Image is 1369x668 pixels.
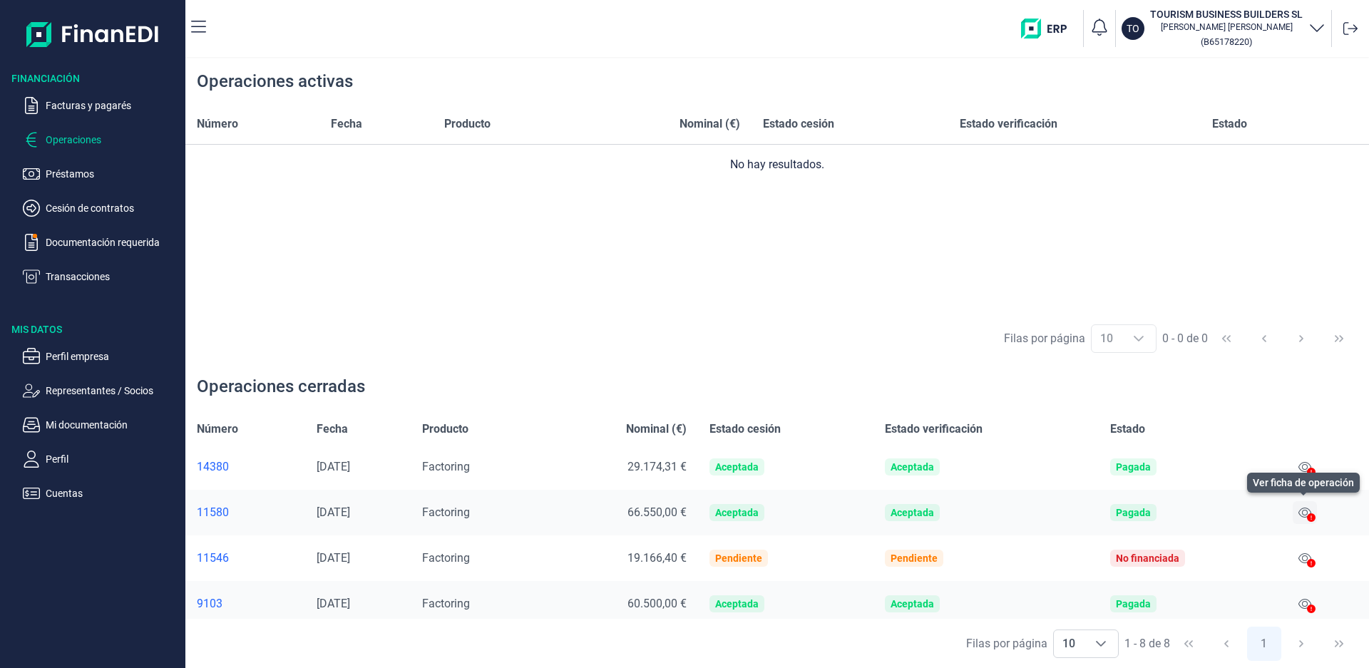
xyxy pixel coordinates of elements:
[197,551,294,565] a: 11546
[317,460,399,474] div: [DATE]
[197,115,238,133] span: Número
[1247,627,1281,661] button: Page 1
[23,268,180,285] button: Transacciones
[23,451,180,468] button: Perfil
[1322,627,1356,661] button: Last Page
[23,382,180,399] button: Representantes / Socios
[1021,19,1077,38] img: erp
[1209,627,1244,661] button: Previous Page
[197,70,353,93] div: Operaciones activas
[891,553,938,564] div: Pendiente
[422,597,470,610] span: Factoring
[46,234,180,251] p: Documentación requerida
[1284,627,1318,661] button: Next Page
[1171,627,1206,661] button: First Page
[1122,7,1326,50] button: TOTOURISM BUSINESS BUILDERS SL[PERSON_NAME] [PERSON_NAME](B65178220)
[197,505,294,520] a: 11580
[197,375,365,398] div: Operaciones cerradas
[715,507,759,518] div: Aceptada
[1116,461,1151,473] div: Pagada
[1084,630,1118,657] div: Choose
[46,165,180,183] p: Préstamos
[763,115,834,133] span: Estado cesión
[422,505,470,519] span: Factoring
[966,635,1047,652] div: Filas por página
[1150,21,1303,33] p: [PERSON_NAME] [PERSON_NAME]
[197,460,294,474] a: 14380
[1110,421,1145,438] span: Estado
[1004,330,1085,347] div: Filas por página
[197,421,238,438] span: Número
[317,421,348,438] span: Fecha
[627,551,687,565] span: 19.166,40 €
[1162,333,1208,344] span: 0 - 0 de 0
[885,421,983,438] span: Estado verificación
[1212,115,1247,133] span: Estado
[46,268,180,285] p: Transacciones
[1209,322,1244,356] button: First Page
[715,553,762,564] div: Pendiente
[1150,7,1303,21] h3: TOURISM BUSINESS BUILDERS SL
[891,507,934,518] div: Aceptada
[46,131,180,148] p: Operaciones
[23,348,180,365] button: Perfil empresa
[23,485,180,502] button: Cuentas
[891,461,934,473] div: Aceptada
[46,200,180,217] p: Cesión de contratos
[627,597,687,610] span: 60.500,00 €
[197,156,1358,173] div: No hay resultados.
[46,485,180,502] p: Cuentas
[317,505,399,520] div: [DATE]
[422,421,468,438] span: Producto
[23,234,180,251] button: Documentación requerida
[1116,598,1151,610] div: Pagada
[46,382,180,399] p: Representantes / Socios
[960,115,1057,133] span: Estado verificación
[1247,322,1281,356] button: Previous Page
[1201,36,1252,47] small: Copiar cif
[197,597,294,611] a: 9103
[709,421,781,438] span: Estado cesión
[1054,630,1084,657] span: 10
[1122,325,1156,352] div: Choose
[891,598,934,610] div: Aceptada
[23,165,180,183] button: Préstamos
[422,460,470,473] span: Factoring
[1127,21,1139,36] p: TO
[331,115,362,133] span: Fecha
[715,461,759,473] div: Aceptada
[23,200,180,217] button: Cesión de contratos
[1124,638,1170,649] span: 1 - 8 de 8
[23,97,180,114] button: Facturas y pagarés
[46,97,180,114] p: Facturas y pagarés
[317,551,399,565] div: [DATE]
[627,460,687,473] span: 29.174,31 €
[46,416,180,433] p: Mi documentación
[444,115,491,133] span: Producto
[627,505,687,519] span: 66.550,00 €
[1116,507,1151,518] div: Pagada
[626,421,687,438] span: Nominal (€)
[26,11,160,57] img: Logo de aplicación
[23,416,180,433] button: Mi documentación
[1116,553,1179,564] div: No financiada
[1322,322,1356,356] button: Last Page
[715,598,759,610] div: Aceptada
[23,131,180,148] button: Operaciones
[1284,322,1318,356] button: Next Page
[46,348,180,365] p: Perfil empresa
[680,115,740,133] span: Nominal (€)
[46,451,180,468] p: Perfil
[317,597,399,611] div: [DATE]
[422,551,470,565] span: Factoring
